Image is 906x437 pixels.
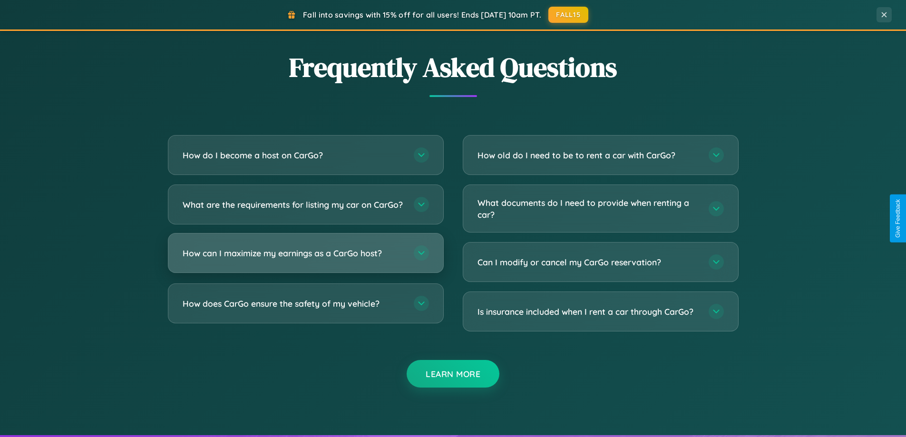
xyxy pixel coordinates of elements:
[183,199,404,211] h3: What are the requirements for listing my car on CarGo?
[477,149,699,161] h3: How old do I need to be to rent a car with CarGo?
[477,306,699,318] h3: Is insurance included when I rent a car through CarGo?
[183,298,404,310] h3: How does CarGo ensure the safety of my vehicle?
[477,256,699,268] h3: Can I modify or cancel my CarGo reservation?
[548,7,588,23] button: FALL15
[303,10,541,19] span: Fall into savings with 15% off for all users! Ends [DATE] 10am PT.
[183,247,404,259] h3: How can I maximize my earnings as a CarGo host?
[183,149,404,161] h3: How do I become a host on CarGo?
[895,199,901,238] div: Give Feedback
[168,49,739,86] h2: Frequently Asked Questions
[407,360,499,388] button: Learn More
[477,197,699,220] h3: What documents do I need to provide when renting a car?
